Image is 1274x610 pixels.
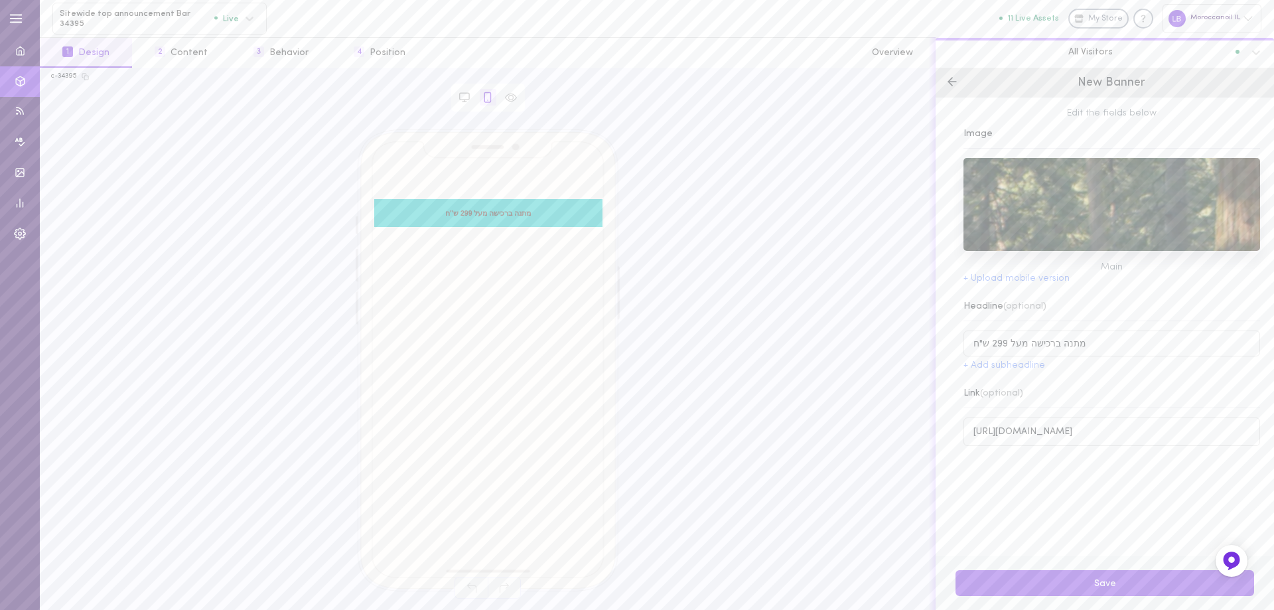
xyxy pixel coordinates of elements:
button: Save [955,570,1254,596]
span: New Banner [1078,77,1145,89]
span: My Store [1088,13,1123,25]
button: 2Content [132,38,230,68]
div: c-34395 [51,72,77,81]
img: preview [963,158,1260,251]
button: 1Design [40,38,132,68]
span: Live [214,14,239,23]
span: Edit the fields below [963,107,1260,120]
span: Sitewide top announcement Bar 34395 [60,9,214,29]
span: (optional) [1003,301,1046,311]
div: Link [963,389,1023,398]
span: 4 [354,46,364,57]
div: Image [963,120,1260,149]
a: 11 Live Assets [999,14,1068,23]
span: 3 [253,46,264,57]
div: previewMain [963,158,1260,274]
span: 2 [155,46,165,57]
span: מתנה ברכישה מעל 299 ש"ח [381,209,595,218]
div: Knowledge center [1133,9,1153,29]
span: (optional) [980,388,1023,398]
button: 3Behavior [231,38,331,68]
button: Overview [849,38,936,68]
button: + Upload mobile version [963,274,1070,283]
input: Type your headline here [963,331,1260,356]
span: Redo [488,577,521,599]
span: All Visitors [1068,46,1113,58]
button: 11 Live Assets [999,14,1059,23]
span: Undo [455,577,488,599]
div: Moroccanoil IL [1163,4,1261,33]
a: My Store [1068,9,1129,29]
img: Feedback Button [1222,551,1241,571]
button: + Add subheadline [963,361,1045,370]
button: 4Position [331,38,428,68]
div: Headline [963,302,1046,311]
input: Choose a page, SKU or insert a specific URL [963,418,1260,446]
span: 1 [62,46,73,57]
div: Main [963,260,1260,274]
